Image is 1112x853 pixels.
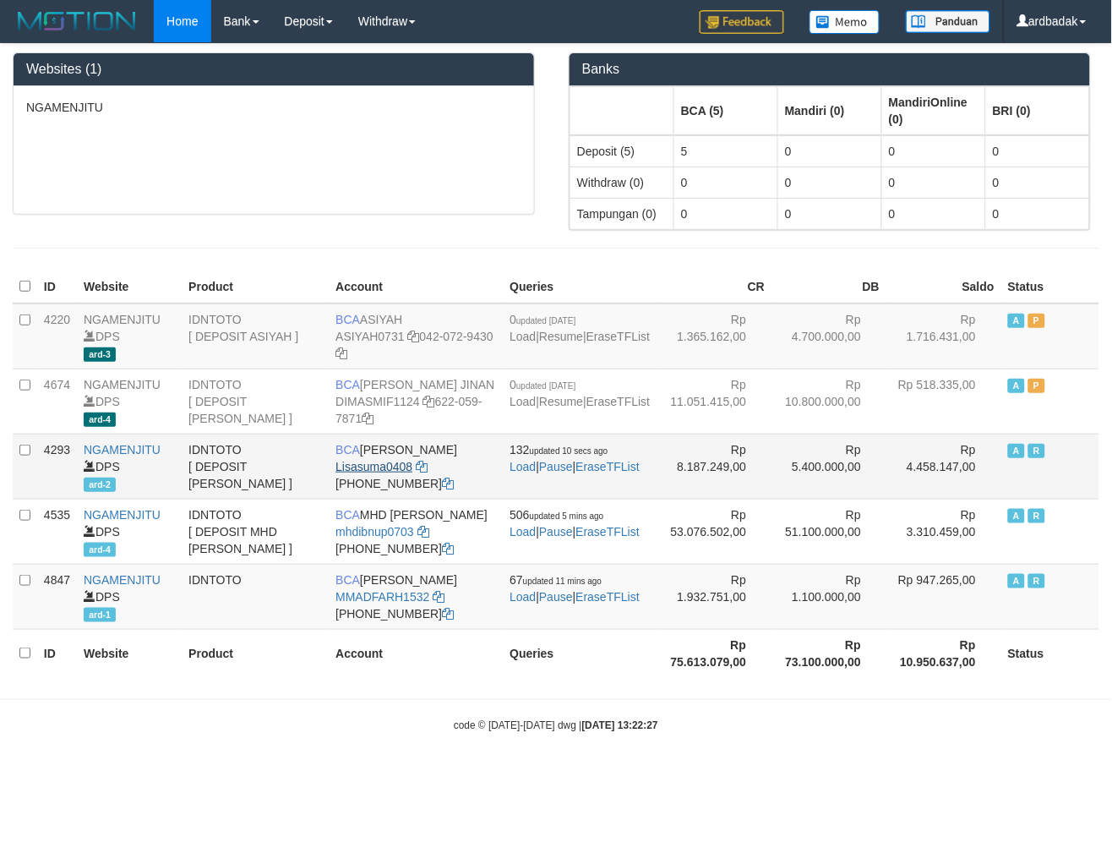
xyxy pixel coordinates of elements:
[26,62,521,77] h3: Websites (1)
[1001,271,1099,303] th: Status
[1028,379,1045,393] span: Paused
[37,303,77,369] td: 4220
[1008,574,1025,588] span: Active
[778,135,882,167] td: 0
[77,499,182,564] td: DPS
[510,378,650,408] span: | |
[84,443,161,457] a: NGAMENJITU
[516,316,575,325] span: updated [DATE]
[329,629,503,677] th: Account
[1028,444,1045,458] span: Running
[503,629,657,677] th: Queries
[335,460,412,473] a: Lisasuma0408
[77,564,182,629] td: DPS
[523,577,602,586] span: updated 11 mins ago
[886,629,1001,677] th: Rp 10.950.637,00
[886,271,1001,303] th: Saldo
[882,86,986,135] th: Group: activate to sort column ascending
[510,443,608,457] span: 132
[1001,629,1099,677] th: Status
[778,86,882,135] th: Group: activate to sort column ascending
[657,434,771,499] td: Rp 8.187.249,00
[886,499,1001,564] td: Rp 3.310.459,00
[182,499,329,564] td: IDNTOTO [ DEPOSIT MHD [PERSON_NAME] ]
[37,499,77,564] td: 4535
[77,303,182,369] td: DPS
[84,313,161,326] a: NGAMENJITU
[510,395,536,408] a: Load
[510,508,640,539] span: | |
[882,135,986,167] td: 0
[510,590,536,604] a: Load
[329,303,503,369] td: ASIYAH 042-072-9430
[335,443,360,457] span: BCA
[510,573,602,587] span: 67
[530,511,604,521] span: updated 5 mins ago
[539,395,583,408] a: Resume
[582,720,658,732] strong: [DATE] 13:22:27
[13,8,141,34] img: MOTION_logo.png
[182,629,329,677] th: Product
[771,271,886,303] th: DB
[84,378,161,391] a: NGAMENJITU
[335,313,360,326] span: BCA
[1008,444,1025,458] span: Active
[510,313,650,343] span: | |
[84,413,116,427] span: ard-4
[886,369,1001,434] td: Rp 518.335,00
[516,381,575,391] span: updated [DATE]
[809,10,880,34] img: Button%20Memo.svg
[1028,574,1045,588] span: Running
[84,347,116,362] span: ard-3
[77,271,182,303] th: Website
[37,629,77,677] th: ID
[503,271,657,303] th: Queries
[329,271,503,303] th: Account
[657,499,771,564] td: Rp 53.076.502,00
[335,508,360,522] span: BCA
[84,478,116,492] span: ard-2
[84,508,161,522] a: NGAMENJITU
[182,303,329,369] td: IDNTOTO [ DEPOSIT ASIYAH ]
[582,62,1077,77] h3: Banks
[37,434,77,499] td: 4293
[657,564,771,629] td: Rp 1.932.751,00
[329,564,503,629] td: [PERSON_NAME] [PHONE_NUMBER]
[771,434,886,499] td: Rp 5.400.000,00
[182,564,329,629] td: IDNTOTO
[886,303,1001,369] td: Rp 1.716.431,00
[510,508,603,522] span: 506
[1008,314,1025,328] span: Active
[674,86,778,135] th: Group: activate to sort column ascending
[586,330,650,343] a: EraseTFList
[329,499,503,564] td: MHD [PERSON_NAME] [PHONE_NUMBER]
[182,369,329,434] td: IDNTOTO [ DEPOSIT [PERSON_NAME] ]
[423,395,435,408] a: Copy DIMASMIF1124 to clipboard
[674,198,778,229] td: 0
[576,460,640,473] a: EraseTFList
[657,303,771,369] td: Rp 1.365.162,00
[77,434,182,499] td: DPS
[539,525,573,539] a: Pause
[335,330,404,343] a: ASIYAH0731
[886,434,1001,499] td: Rp 4.458.147,00
[329,434,503,499] td: [PERSON_NAME] [PHONE_NUMBER]
[586,395,650,408] a: EraseTFList
[657,629,771,677] th: Rp 75.613.079,00
[539,590,573,604] a: Pause
[335,590,429,604] a: MMADFARH1532
[771,564,886,629] td: Rp 1.100.000,00
[335,395,420,408] a: DIMASMIF1124
[408,330,420,343] a: Copy ASIYAH0731 to clipboard
[539,460,573,473] a: Pause
[986,198,1090,229] td: 0
[442,542,454,555] a: Copy 6127021742 to clipboard
[771,629,886,677] th: Rp 73.100.000,00
[570,86,674,135] th: Group: activate to sort column ascending
[510,573,640,604] span: | |
[882,198,986,229] td: 0
[778,167,882,198] td: 0
[37,564,77,629] td: 4847
[510,313,575,326] span: 0
[570,198,674,229] td: Tampungan (0)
